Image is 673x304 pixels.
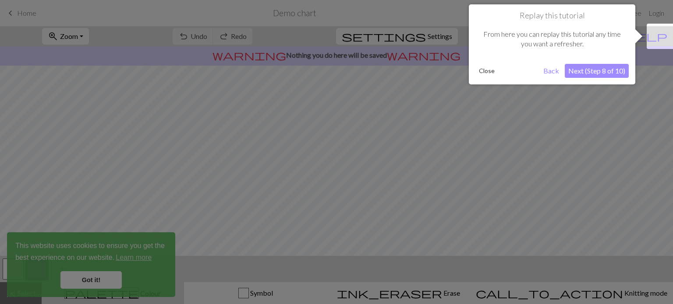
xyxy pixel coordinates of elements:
[475,21,629,58] div: From here you can replay this tutorial any time you want a refresher.
[469,4,635,84] div: Replay this tutorial
[565,64,629,78] button: Next (Step 8 of 10)
[540,64,563,78] button: Back
[475,64,498,77] button: Close
[475,11,629,21] h1: Replay this tutorial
